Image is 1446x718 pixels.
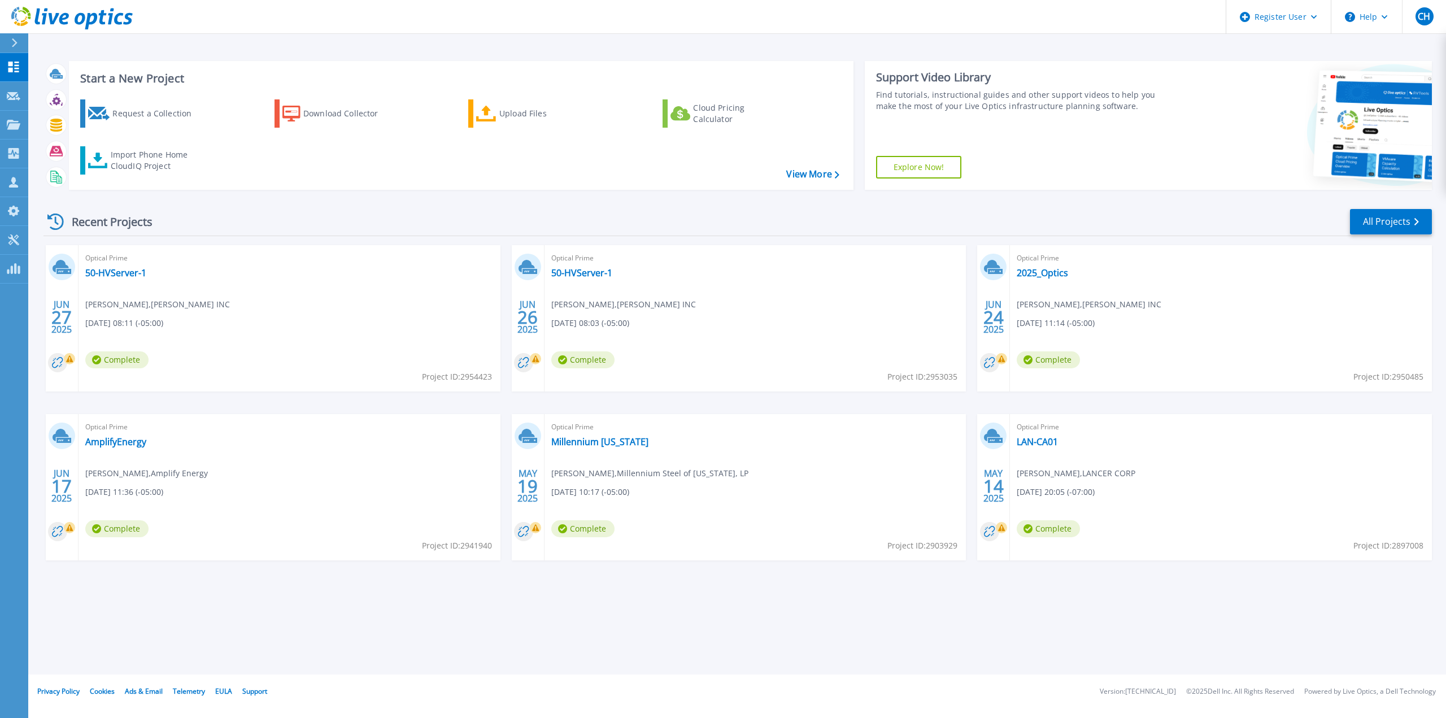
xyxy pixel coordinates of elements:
li: Version: [TECHNICAL_ID] [1100,688,1176,695]
div: JUN 2025 [51,297,72,338]
span: 26 [517,312,538,322]
span: Complete [1017,351,1080,368]
div: Support Video Library [876,70,1169,85]
a: 50-HVServer-1 [85,267,146,279]
div: JUN 2025 [517,297,538,338]
span: [DATE] 08:03 (-05:00) [551,317,629,329]
span: [PERSON_NAME] , Amplify Energy [85,467,208,480]
span: [DATE] 11:36 (-05:00) [85,486,163,498]
li: © 2025 Dell Inc. All Rights Reserved [1186,688,1294,695]
a: Ads & Email [125,686,163,696]
div: JUN 2025 [51,465,72,507]
span: Complete [1017,520,1080,537]
h3: Start a New Project [80,72,839,85]
span: [DATE] 08:11 (-05:00) [85,317,163,329]
div: MAY 2025 [517,465,538,507]
span: Project ID: 2897008 [1353,539,1423,552]
span: Optical Prime [1017,421,1425,433]
span: [PERSON_NAME] , LANCER CORP [1017,467,1135,480]
a: EULA [215,686,232,696]
a: Request a Collection [80,99,206,128]
a: Support [242,686,267,696]
a: AmplifyEnergy [85,436,146,447]
li: Powered by Live Optics, a Dell Technology [1304,688,1436,695]
span: Optical Prime [85,421,494,433]
a: Explore Now! [876,156,962,179]
span: [DATE] 20:05 (-07:00) [1017,486,1095,498]
a: Cookies [90,686,115,696]
span: Project ID: 2903929 [887,539,957,552]
span: CH [1418,12,1430,21]
a: All Projects [1350,209,1432,234]
span: Optical Prime [551,252,960,264]
span: 27 [51,312,72,322]
a: 50-HVServer-1 [551,267,612,279]
div: Import Phone Home CloudIQ Project [111,149,199,172]
div: Cloud Pricing Calculator [693,102,783,125]
a: Cloud Pricing Calculator [663,99,789,128]
div: JUN 2025 [983,297,1004,338]
span: [PERSON_NAME] , [PERSON_NAME] INC [551,298,696,311]
a: Download Collector [275,99,400,128]
span: Complete [85,520,149,537]
span: [PERSON_NAME] , Millennium Steel of [US_STATE], LP [551,467,748,480]
span: Optical Prime [551,421,960,433]
span: Project ID: 2953035 [887,371,957,383]
div: Upload Files [499,102,590,125]
a: 2025_Optics [1017,267,1068,279]
div: Request a Collection [112,102,203,125]
a: Privacy Policy [37,686,80,696]
span: [DATE] 10:17 (-05:00) [551,486,629,498]
span: 17 [51,481,72,491]
span: Project ID: 2941940 [422,539,492,552]
a: Upload Files [468,99,594,128]
div: Download Collector [303,102,394,125]
span: Project ID: 2950485 [1353,371,1423,383]
span: Complete [85,351,149,368]
span: Optical Prime [1017,252,1425,264]
span: Complete [551,351,615,368]
span: [DATE] 11:14 (-05:00) [1017,317,1095,329]
span: Project ID: 2954423 [422,371,492,383]
span: 24 [983,312,1004,322]
span: Complete [551,520,615,537]
span: [PERSON_NAME] , [PERSON_NAME] INC [85,298,230,311]
div: Find tutorials, instructional guides and other support videos to help you make the most of your L... [876,89,1169,112]
a: Telemetry [173,686,205,696]
a: View More [786,169,839,180]
span: 14 [983,481,1004,491]
a: LAN-CA01 [1017,436,1058,447]
a: Millennium [US_STATE] [551,436,648,447]
span: Optical Prime [85,252,494,264]
span: [PERSON_NAME] , [PERSON_NAME] INC [1017,298,1161,311]
div: MAY 2025 [983,465,1004,507]
span: 19 [517,481,538,491]
div: Recent Projects [43,208,168,236]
